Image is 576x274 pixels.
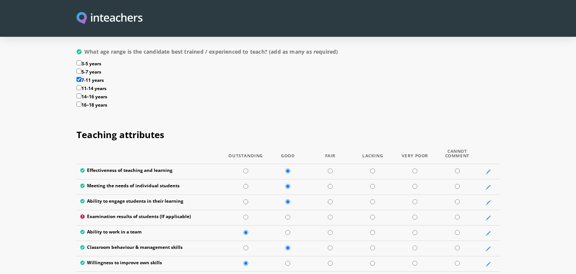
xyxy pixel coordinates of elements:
[76,77,81,82] input: 7-11 years
[76,85,81,90] input: 11-14 years
[76,69,499,77] label: 5-7 years
[76,77,499,85] label: 7-11 years
[76,93,81,98] input: 14–16 years
[394,149,436,164] th: Very Poor
[436,149,478,164] th: Cannot Comment
[225,149,267,164] th: Outstanding
[76,69,81,74] input: 5-7 years
[76,47,499,61] label: What age range is the candidate best trained / experienced to teach? (add as many as required)
[309,149,351,164] th: Fair
[76,102,81,107] input: 16–18 years
[80,245,221,252] label: Classroom behaviour & management skills
[267,149,309,164] th: Good
[80,260,221,268] label: Willingness to improve own skills
[76,85,499,93] label: 11-14 years
[80,168,221,175] label: Effectiveness of teaching and learning
[80,229,221,237] label: Ability to work in a team
[76,102,499,110] label: 16–18 years
[76,128,164,141] span: Teaching attributes
[76,60,499,69] label: 3-5 years
[76,60,81,65] input: 3-5 years
[80,183,221,191] label: Meeting the needs of individual students
[76,12,142,25] a: Visit this site's homepage
[351,149,394,164] th: Lacking
[80,214,221,221] label: Examination results of students (If applicable)
[76,93,499,102] label: 14–16 years
[80,199,221,206] label: Ability to engage students in their learning
[76,12,142,25] img: Inteachers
